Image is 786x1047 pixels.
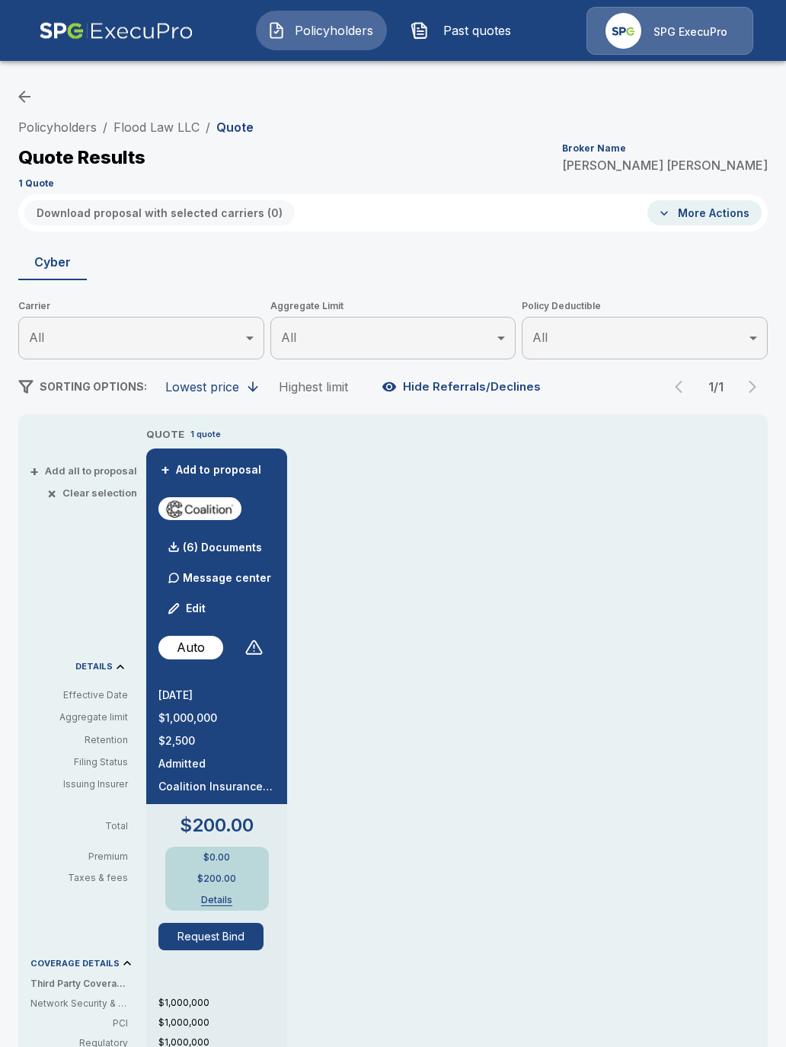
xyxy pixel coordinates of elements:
[270,298,516,314] span: Aggregate Limit
[30,755,128,769] p: Filing Status
[165,497,235,520] img: coalitioncyberadmitted
[30,959,120,968] p: COVERAGE DETAILS
[281,330,296,345] span: All
[18,244,87,280] button: Cyber
[183,542,262,553] p: (6) Documents
[30,688,128,702] p: Effective Date
[267,21,286,40] img: Policyholders Icon
[30,1017,128,1030] p: PCI
[24,200,295,225] button: Download proposal with selected carriers (0)
[183,570,271,586] p: Message center
[40,380,147,393] span: SORTING OPTIONS:
[39,7,193,55] img: AA Logo
[399,11,530,50] button: Past quotes IconPast quotes
[30,977,140,991] p: Third Party Coverage
[30,822,140,831] p: Total
[18,179,54,188] p: 1 Quote
[18,118,254,136] nav: breadcrumb
[292,21,375,40] span: Policyholders
[435,21,519,40] span: Past quotes
[113,120,200,135] a: Flood Law LLC
[158,690,275,701] p: [DATE]
[18,120,97,135] a: Policyholders
[47,488,56,498] span: ×
[18,148,145,167] p: Quote Results
[256,11,387,50] button: Policyholders IconPolicyholders
[18,298,264,314] span: Carrier
[522,298,768,314] span: Policy Deductible
[146,427,184,442] p: QUOTE
[180,816,254,835] p: $200.00
[158,996,287,1010] p: $1,000,000
[30,466,39,476] span: +
[30,710,128,724] p: Aggregate limit
[158,461,265,478] button: +Add to proposal
[161,464,170,475] span: +
[701,381,731,393] p: 1 / 1
[33,466,137,476] button: +Add all to proposal
[30,733,128,747] p: Retention
[562,159,768,171] p: [PERSON_NAME] [PERSON_NAME]
[177,638,205,656] p: Auto
[605,13,641,49] img: Agency Icon
[29,330,44,345] span: All
[30,852,140,861] p: Premium
[75,662,113,671] p: DETAILS
[203,853,230,862] p: $0.00
[216,121,254,133] p: Quote
[379,372,547,401] button: Hide Referrals/Declines
[158,781,275,792] p: Coalition Insurance Solutions
[197,874,236,883] p: $200.00
[30,873,140,883] p: Taxes & fees
[653,24,727,40] p: SPG ExecuPro
[50,488,137,498] button: ×Clear selection
[161,593,213,624] button: Edit
[411,21,429,40] img: Past quotes Icon
[206,118,210,136] li: /
[158,1016,287,1029] p: $1,000,000
[103,118,107,136] li: /
[165,379,239,394] div: Lowest price
[158,923,275,950] span: Request Bind
[158,736,275,746] p: $2,500
[647,200,762,225] button: More Actions
[190,428,221,441] p: 1 quote
[279,379,348,394] div: Highest limit
[30,997,128,1010] p: Network Security & Privacy Liability
[158,713,275,723] p: $1,000,000
[532,330,548,345] span: All
[30,777,128,791] p: Issuing Insurer
[187,895,248,905] button: Details
[586,7,753,55] a: Agency IconSPG ExecuPro
[158,758,275,769] p: Admitted
[158,923,264,950] button: Request Bind
[562,144,626,153] p: Broker Name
